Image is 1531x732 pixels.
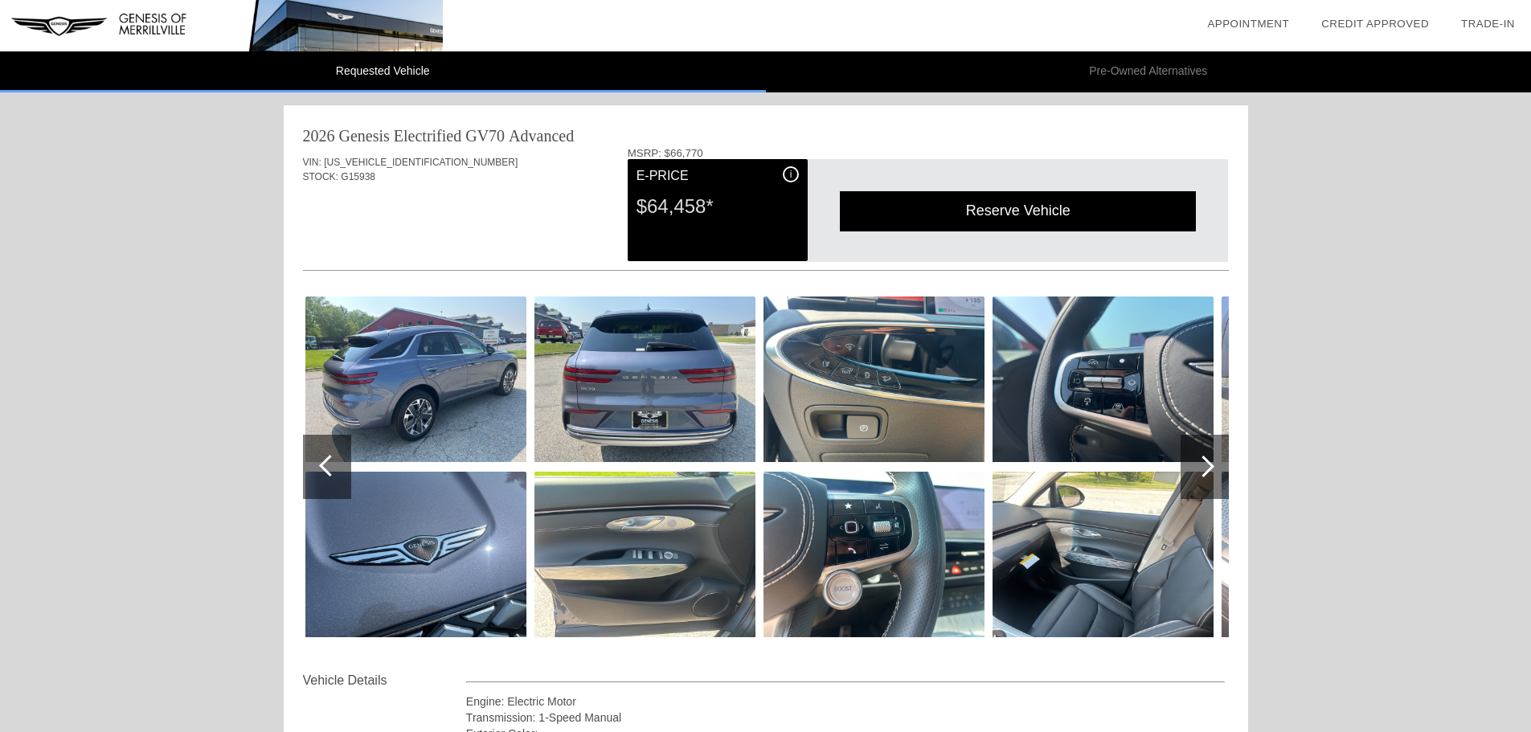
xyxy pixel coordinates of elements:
img: image.aspx [763,472,985,637]
img: image.aspx [305,472,526,637]
span: i [790,169,792,180]
div: Quoted on [DATE] 4:31:22 PM [303,223,1229,248]
div: E-Price [637,166,799,186]
img: image.aspx [763,296,985,462]
span: STOCK: [303,171,338,182]
img: image.aspx [993,296,1214,462]
span: G15938 [341,171,375,182]
img: image.aspx [1222,472,1443,637]
div: 2026 Genesis Electrified GV70 [303,125,506,147]
img: image.aspx [993,472,1214,637]
a: Credit Approved [1321,18,1429,30]
div: Advanced [509,125,574,147]
div: Reserve Vehicle [840,191,1196,231]
img: image.aspx [534,296,755,462]
img: image.aspx [1222,296,1443,462]
img: image.aspx [305,296,526,462]
div: Transmission: 1-Speed Manual [466,710,1226,726]
div: Vehicle Details [303,671,466,690]
div: Engine: Electric Motor [466,693,1226,710]
div: $64,458* [637,186,799,227]
div: MSRP: $66,770 [628,147,1229,159]
a: Appointment [1207,18,1289,30]
span: [US_VEHICLE_IDENTIFICATION_NUMBER] [324,157,518,168]
img: image.aspx [534,472,755,637]
a: Trade-In [1461,18,1515,30]
span: VIN: [303,157,321,168]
